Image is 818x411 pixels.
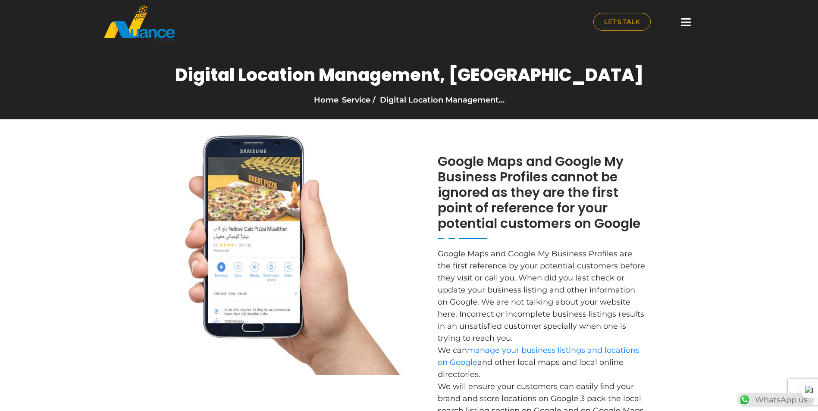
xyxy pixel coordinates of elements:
a: nuance-qatar_logo [103,4,405,42]
img: nuance-qatar_logo [103,4,176,42]
a: WhatsAppWhatsApp us [737,395,814,405]
a: manage your business listings and locations on Google [438,346,639,367]
h1: Digital Location Management, [GEOGRAPHIC_DATA] [175,65,643,85]
p: We can and other local maps and local online directories. [438,344,646,380]
span: LET'S TALK [604,19,640,25]
a: LET'S TALK [593,13,651,31]
a: Home [314,95,338,105]
p: Google Maps and Google My Business Profiles are the first reference by your potential customers b... [438,248,646,344]
img: WhatsApp [738,393,752,407]
li: Digital Location Management… [370,94,505,106]
h2: Google Maps and Google My Business Profiles cannot be ignored as they are the first point of refe... [438,154,646,231]
li: Service [342,94,370,106]
div: WhatsApp us [737,393,814,407]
